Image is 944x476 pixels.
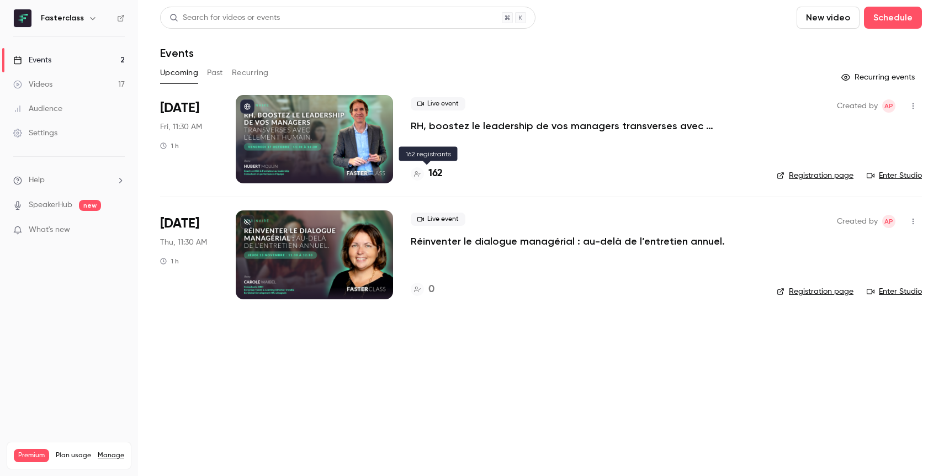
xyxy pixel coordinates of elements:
span: Thu, 11:30 AM [160,237,207,248]
button: Past [207,64,223,82]
span: Amory Panné [882,215,895,228]
img: tab_domain_overview_orange.svg [45,64,54,73]
button: Upcoming [160,64,198,82]
div: Nov 13 Thu, 11:30 AM (Europe/Paris) [160,210,218,299]
div: Videos [13,79,52,90]
span: Live event [411,213,465,226]
div: Mots-clés [137,65,169,72]
a: Registration page [777,286,853,297]
div: Audience [13,103,62,114]
img: tab_keywords_by_traffic_grey.svg [125,64,134,73]
span: Plan usage [56,451,91,460]
li: help-dropdown-opener [13,174,125,186]
span: AP [884,215,893,228]
img: logo_orange.svg [18,18,26,27]
a: RH, boostez le leadership de vos managers transverses avec l’Élement Humain. [411,119,742,133]
span: Created by [837,99,878,113]
a: 0 [411,282,434,297]
span: [DATE] [160,99,199,117]
span: Help [29,174,45,186]
img: Fasterclass [14,9,31,27]
div: Domaine: [DOMAIN_NAME] [29,29,125,38]
span: Fri, 11:30 AM [160,121,202,133]
button: New video [797,7,860,29]
span: new [79,200,101,211]
div: Settings [13,128,57,139]
span: AP [884,99,893,113]
span: [DATE] [160,215,199,232]
button: Recurring [232,64,269,82]
a: Enter Studio [867,286,922,297]
span: Live event [411,97,465,110]
h4: 162 [428,166,443,181]
span: Premium [14,449,49,462]
button: Schedule [864,7,922,29]
div: v 4.0.25 [31,18,54,27]
div: Domaine [57,65,85,72]
a: Registration page [777,170,853,181]
a: 162 [411,166,443,181]
span: What's new [29,224,70,236]
h1: Events [160,46,194,60]
a: SpeakerHub [29,199,72,211]
div: 1 h [160,141,179,150]
h6: Fasterclass [41,13,84,24]
h4: 0 [428,282,434,297]
span: Amory Panné [882,99,895,113]
a: Enter Studio [867,170,922,181]
a: Réinventer le dialogue managérial : au-delà de l’entretien annuel. [411,235,725,248]
div: Events [13,55,51,66]
div: Search for videos or events [169,12,280,24]
div: Oct 17 Fri, 11:30 AM (Europe/Paris) [160,95,218,183]
img: website_grey.svg [18,29,26,38]
div: 1 h [160,257,179,266]
button: Recurring events [836,68,922,86]
a: Manage [98,451,124,460]
span: Created by [837,215,878,228]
